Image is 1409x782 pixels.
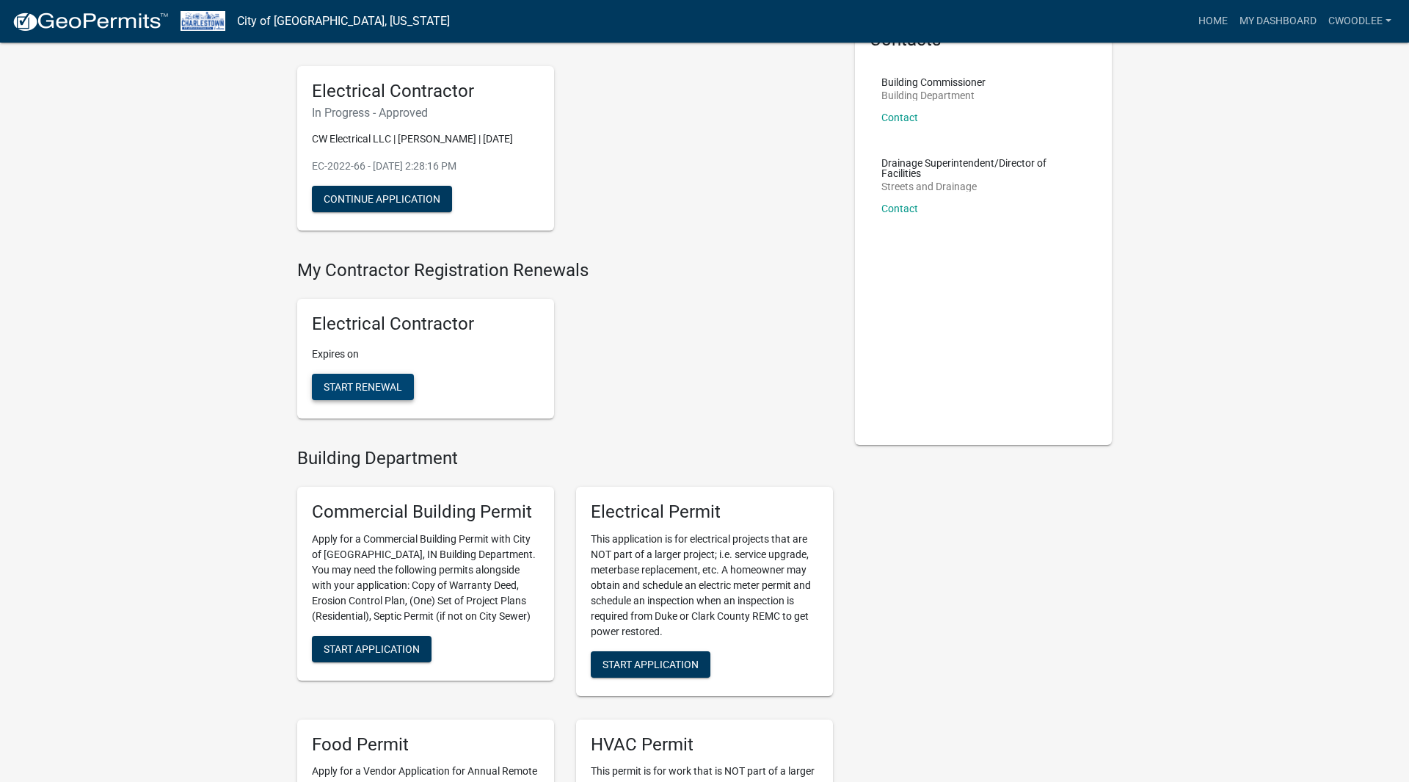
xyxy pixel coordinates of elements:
[881,112,918,123] a: Contact
[312,374,414,400] button: Start Renewal
[312,159,539,174] p: EC-2022-66 - [DATE] 2:28:16 PM
[1193,7,1234,35] a: Home
[881,158,1085,178] p: Drainage Superintendent/Director of Facilities
[312,636,432,662] button: Start Application
[312,186,452,212] button: Continue Application
[1234,7,1322,35] a: My Dashboard
[591,532,818,640] p: This application is for electrical projects that are NOT part of a larger project; i.e. service u...
[312,734,539,756] h5: Food Permit
[881,77,986,87] p: Building Commissioner
[602,658,699,670] span: Start Application
[297,260,833,281] h4: My Contractor Registration Renewals
[181,11,225,31] img: City of Charlestown, Indiana
[312,532,539,624] p: Apply for a Commercial Building Permit with City of [GEOGRAPHIC_DATA], IN Building Department. Yo...
[591,651,710,678] button: Start Application
[881,181,1085,192] p: Streets and Drainage
[312,314,539,335] h5: Electrical Contractor
[1322,7,1397,35] a: cwoodlee
[312,502,539,523] h5: Commercial Building Permit
[324,642,420,654] span: Start Application
[881,90,986,101] p: Building Department
[312,81,539,102] h5: Electrical Contractor
[312,347,539,362] p: Expires on
[237,9,450,34] a: City of [GEOGRAPHIC_DATA], [US_STATE]
[591,502,818,523] h5: Electrical Permit
[324,381,402,393] span: Start Renewal
[881,203,918,214] a: Contact
[297,260,833,430] wm-registration-list-section: My Contractor Registration Renewals
[591,734,818,756] h5: HVAC Permit
[312,106,539,120] h6: In Progress - Approved
[297,448,833,469] h4: Building Department
[312,131,539,147] p: CW Electrical LLC | [PERSON_NAME] | [DATE]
